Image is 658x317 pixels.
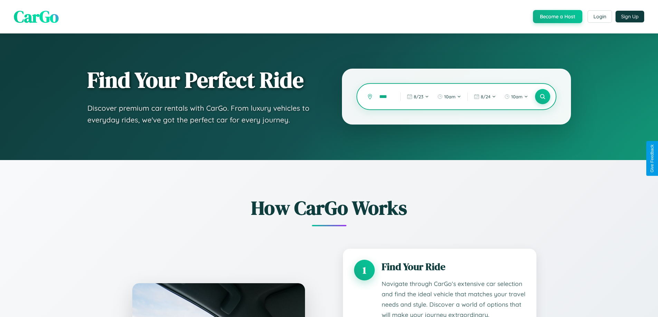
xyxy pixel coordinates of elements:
button: 8/24 [470,91,499,102]
button: 10am [501,91,532,102]
span: 10am [444,94,456,99]
button: Login [588,10,612,23]
button: 8/23 [403,91,432,102]
span: 10am [511,94,523,99]
button: 10am [434,91,465,102]
span: CarGo [14,5,59,28]
p: Discover premium car rentals with CarGo. From luxury vehicles to everyday rides, we've got the pe... [87,102,315,126]
h3: Find Your Ride [382,260,525,274]
h2: How CarGo Works [122,195,536,221]
button: Become a Host [533,10,582,23]
h1: Find Your Perfect Ride [87,68,315,92]
span: 8 / 23 [414,94,423,99]
div: Give Feedback [650,145,655,172]
div: 1 [354,260,375,280]
button: Sign Up [616,11,644,22]
span: 8 / 24 [481,94,490,99]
